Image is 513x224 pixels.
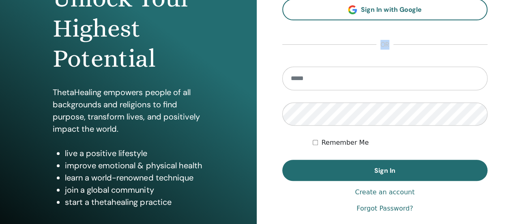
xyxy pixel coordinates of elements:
[321,138,369,148] label: Remember Me
[65,172,204,184] li: learn a world-renowned technique
[65,184,204,196] li: join a global community
[374,166,395,175] span: Sign In
[356,204,413,213] a: Forgot Password?
[65,147,204,159] li: live a positive lifestyle
[361,5,421,14] span: Sign In with Google
[282,160,488,181] button: Sign In
[65,196,204,208] li: start a thetahealing practice
[376,40,393,50] span: or
[313,138,487,148] div: Keep me authenticated indefinitely or until I manually logout
[53,86,204,135] p: ThetaHealing empowers people of all backgrounds and religions to find purpose, transform lives, a...
[355,187,414,197] a: Create an account
[65,159,204,172] li: improve emotional & physical health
